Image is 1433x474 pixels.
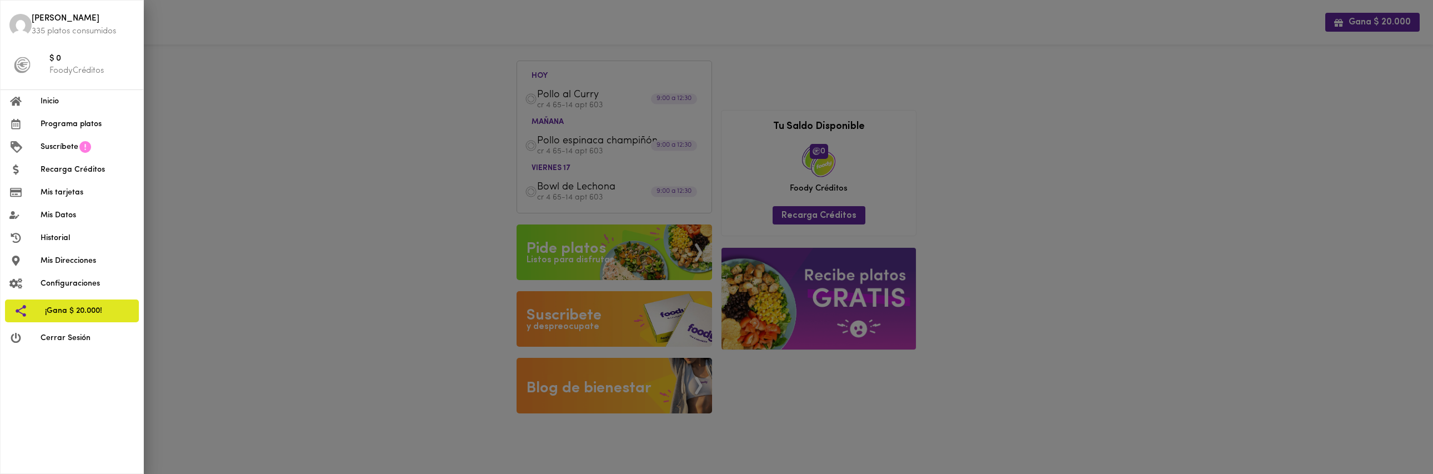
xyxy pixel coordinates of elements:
[41,232,134,244] span: Historial
[41,164,134,176] span: Recarga Créditos
[49,53,134,66] span: $ 0
[49,65,134,77] p: FoodyCréditos
[41,255,134,267] span: Mis Direcciones
[41,332,134,344] span: Cerrar Sesión
[41,209,134,221] span: Mis Datos
[1369,410,1422,463] iframe: Messagebird Livechat Widget
[45,305,130,317] span: ¡Gana $ 20.000!
[41,187,134,198] span: Mis tarjetas
[32,26,134,37] p: 335 platos consumidos
[32,13,134,26] span: [PERSON_NAME]
[41,278,134,290] span: Configuraciones
[41,96,134,107] span: Inicio
[41,118,134,130] span: Programa platos
[14,57,31,73] img: foody-creditos-black.png
[41,141,78,153] span: Suscríbete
